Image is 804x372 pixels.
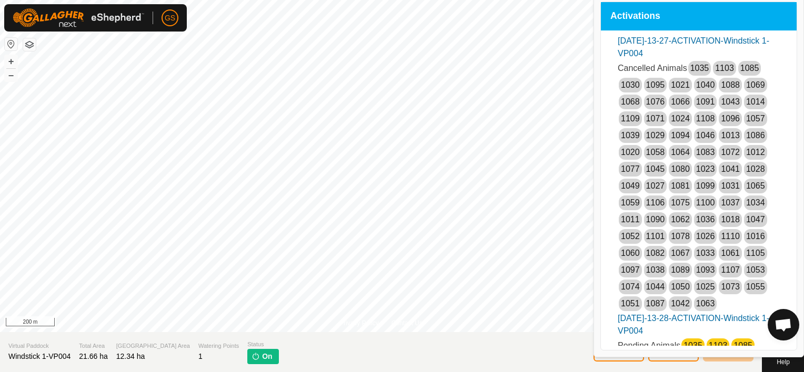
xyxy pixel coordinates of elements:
a: 1041 [721,164,740,173]
a: 1044 [646,282,665,291]
a: 1077 [621,164,640,173]
button: Map Layers [23,38,36,51]
a: 1072 [721,148,740,157]
a: 1085 [740,64,759,73]
a: 1075 [671,198,690,207]
span: Watering Points [198,342,239,350]
span: [GEOGRAPHIC_DATA] Area [116,342,190,350]
a: 1055 [746,282,765,291]
a: 1078 [671,232,690,241]
a: 1030 [621,80,640,89]
span: GS [165,13,175,24]
a: 1053 [746,265,765,274]
a: 1107 [721,265,740,274]
span: Cancelled Animals [618,64,687,73]
a: 1020 [621,148,640,157]
a: 1074 [621,282,640,291]
a: 1071 [646,114,665,123]
a: 1083 [696,148,715,157]
a: 1033 [696,249,715,257]
a: 1068 [621,97,640,106]
a: 1047 [746,215,765,224]
a: 1101 [646,232,665,241]
span: 1 [198,352,203,360]
a: 1049 [621,181,640,190]
a: 1087 [646,299,665,308]
a: 1035 [684,341,702,350]
a: 1040 [696,80,715,89]
img: turn-on [252,352,260,360]
a: 1103 [715,64,734,73]
a: [DATE]-13-28-ACTIVATION-Windstick 1-VP004 [618,314,769,335]
a: 1012 [746,148,765,157]
a: 1105 [746,249,765,257]
a: 1031 [721,181,740,190]
button: Reset Map [5,38,17,50]
span: Status [247,340,278,349]
a: 1058 [646,148,665,157]
a: 1066 [671,97,690,106]
a: 1096 [721,114,740,123]
a: 1029 [646,131,665,140]
a: 1038 [646,265,665,274]
a: 1045 [646,164,665,173]
a: 1097 [621,265,640,274]
a: 1090 [646,215,665,224]
a: Open chat [768,309,799,340]
a: 1093 [696,265,715,274]
span: Total Area [79,342,108,350]
a: 1099 [696,181,715,190]
a: 1080 [671,164,690,173]
a: 1021 [671,80,690,89]
a: 1106 [646,198,665,207]
span: On [262,351,272,362]
a: 1061 [721,249,740,257]
a: 1051 [621,299,640,308]
a: 1063 [696,299,715,308]
span: 12.34 ha [116,352,145,360]
a: 1064 [671,148,690,157]
a: 1024 [671,114,690,123]
a: 1027 [646,181,665,190]
a: 1026 [696,232,715,241]
a: 1088 [721,80,740,89]
a: 1035 [690,64,709,73]
a: 1037 [721,198,740,207]
span: Activations [610,12,660,21]
a: 1089 [671,265,690,274]
a: 1034 [746,198,765,207]
a: 1042 [671,299,690,308]
a: 1043 [721,97,740,106]
a: 1014 [746,97,765,106]
a: 1052 [621,232,640,241]
a: 1100 [696,198,715,207]
a: 1039 [621,131,640,140]
a: 1018 [721,215,740,224]
a: [DATE]-13-27-ACTIVATION-Windstick 1-VP004 [618,36,769,58]
span: Virtual Paddock [8,342,71,350]
a: 1091 [696,97,715,106]
a: 1076 [646,97,665,106]
a: 1108 [696,114,715,123]
a: 1085 [733,341,752,350]
a: 1086 [746,131,765,140]
a: 1073 [721,282,740,291]
img: Gallagher Logo [13,8,144,27]
a: 1069 [746,80,765,89]
a: 1110 [721,232,740,241]
a: 1016 [746,232,765,241]
span: Windstick 1-VP004 [8,352,71,360]
a: Privacy Policy [339,318,379,328]
a: 1081 [671,181,690,190]
a: 1082 [646,249,665,257]
span: Help [777,359,790,365]
a: 1036 [696,215,715,224]
a: 1013 [721,131,740,140]
a: 1094 [671,131,690,140]
a: 1023 [696,164,715,173]
span: Pending Animals [618,341,680,350]
a: 1057 [746,114,765,123]
a: Contact Us [391,318,423,328]
a: 1067 [671,249,690,257]
span: 21.66 ha [79,352,108,360]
